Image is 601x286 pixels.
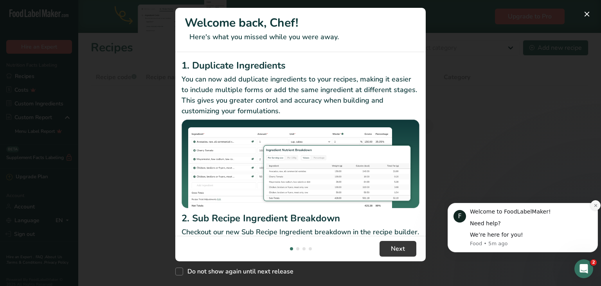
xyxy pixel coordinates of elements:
[444,191,601,265] iframe: Intercom notifications message
[185,32,416,42] p: Here's what you missed while you were away.
[185,14,416,32] h1: Welcome back, Chef!
[182,211,419,225] h2: 2. Sub Recipe Ingredient Breakdown
[590,259,597,266] span: 2
[182,227,419,259] p: Checkout our new Sub Recipe Ingredient breakdown in the recipe builder. You can now see your Reci...
[380,241,416,257] button: Next
[183,268,293,275] span: Do not show again until next release
[182,74,419,116] p: You can now add duplicate ingredients to your recipes, making it easier to include multiple forms...
[182,119,419,208] img: Duplicate Ingredients
[182,58,419,72] h2: 1. Duplicate Ingredients
[574,259,593,278] iframe: Intercom live chat
[391,244,405,253] span: Next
